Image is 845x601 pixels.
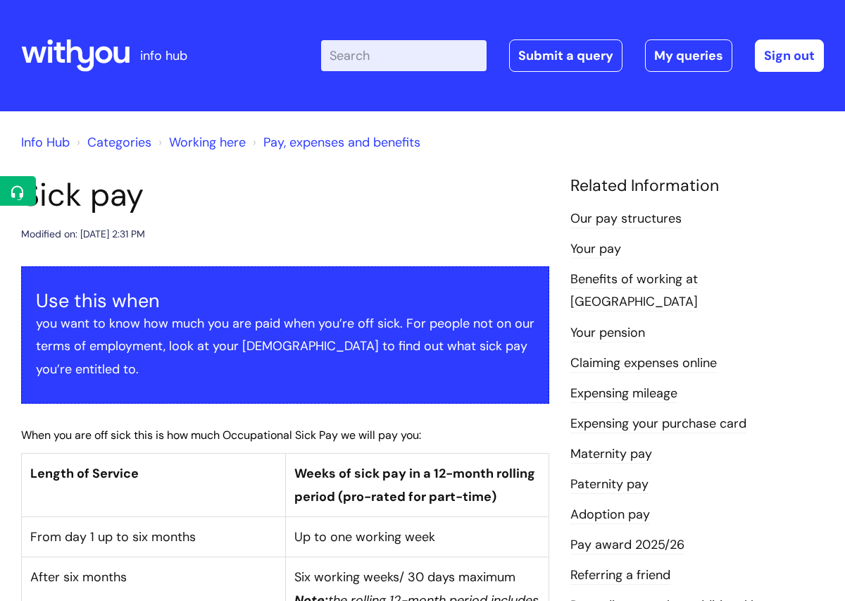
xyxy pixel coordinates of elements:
h3: Use this when [36,290,534,312]
a: Adoption pay [570,506,650,524]
a: Your pension [570,324,645,342]
th: Length of Service [22,454,286,517]
p: info hub [140,44,187,67]
a: Pay, expenses and benefits [263,134,420,151]
li: Working here [155,131,246,154]
input: Search [321,40,487,71]
a: Maternity pay [570,445,652,464]
th: Weeks of sick pay in a 12-month rolling period (pro-rated for part-time) [285,454,549,517]
a: Expensing your purchase card [570,415,746,433]
a: Categories [87,134,151,151]
a: Pay award 2025/26 [570,536,684,554]
a: Submit a query [509,39,622,72]
a: Our pay structures [570,210,682,228]
h4: Related Information [570,176,824,196]
div: | - [321,39,824,72]
td: Up to one working week [285,517,549,557]
li: Solution home [73,131,151,154]
a: My queries [645,39,732,72]
a: Referring a friend [570,566,670,585]
a: Expensing mileage [570,385,677,403]
a: Benefits of working at [GEOGRAPHIC_DATA] [570,271,698,311]
h1: Sick pay [21,176,549,214]
a: Claiming expenses online [570,354,717,373]
a: Your pay [570,240,621,259]
a: Paternity pay [570,476,649,494]
td: From day 1 up to six months [22,517,286,557]
a: Sign out [755,39,824,72]
p: you want to know how much you are paid when you’re off sick. For people not on our terms of emplo... [36,312,534,380]
div: Modified on: [DATE] 2:31 PM [21,225,145,243]
li: Pay, expenses and benefits [249,131,420,154]
a: Working here [169,134,246,151]
a: Info Hub [21,134,70,151]
span: When you are off sick this is how much Occupational Sick Pay we will pay you: [21,428,421,442]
